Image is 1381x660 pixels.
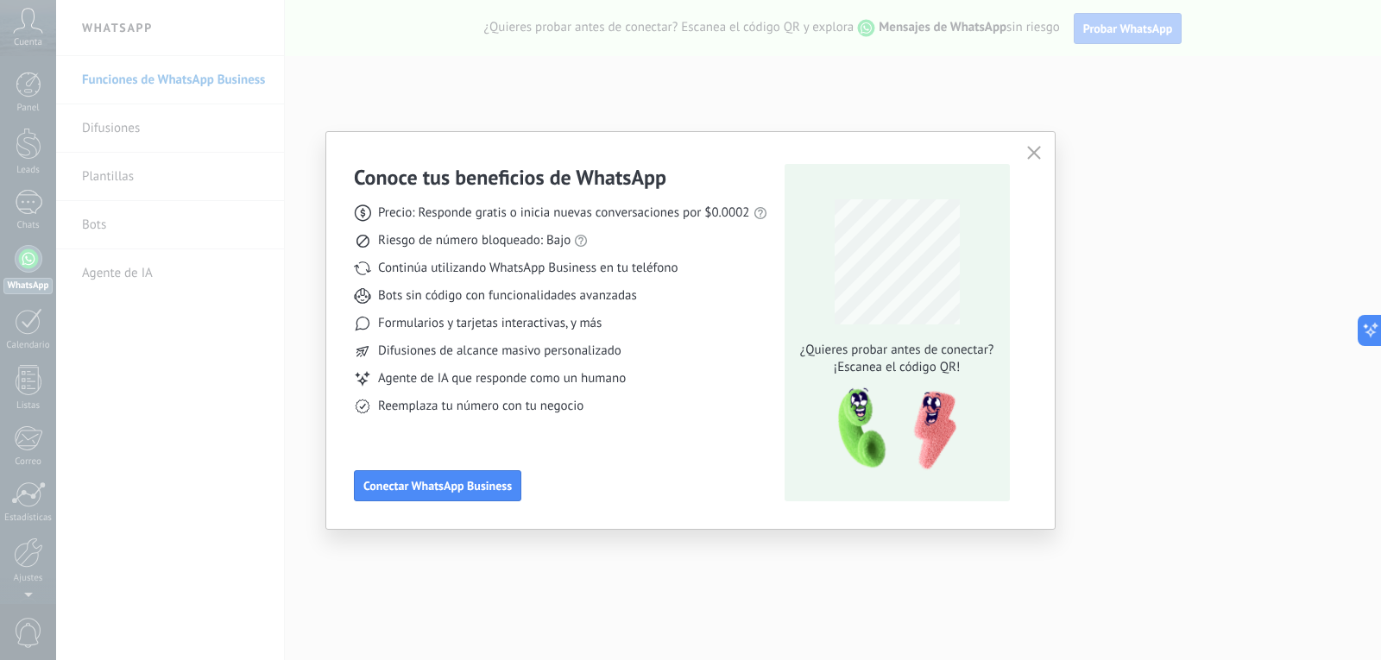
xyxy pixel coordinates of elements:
img: qr-pic-1x.png [823,383,960,475]
span: Conectar WhatsApp Business [363,480,512,492]
span: Agente de IA que responde como un humano [378,370,626,387]
span: Reemplaza tu número con tu negocio [378,398,583,415]
span: ¿Quieres probar antes de conectar? [795,342,999,359]
span: Difusiones de alcance masivo personalizado [378,343,621,360]
span: Bots sin código con funcionalidades avanzadas [378,287,637,305]
h3: Conoce tus beneficios de WhatsApp [354,164,666,191]
span: Precio: Responde gratis o inicia nuevas conversaciones por $0.0002 [378,204,750,222]
button: Conectar WhatsApp Business [354,470,521,501]
span: ¡Escanea el código QR! [795,359,999,376]
span: Formularios y tarjetas interactivas, y más [378,315,602,332]
span: Riesgo de número bloqueado: Bajo [378,232,571,249]
span: Continúa utilizando WhatsApp Business en tu teléfono [378,260,678,277]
